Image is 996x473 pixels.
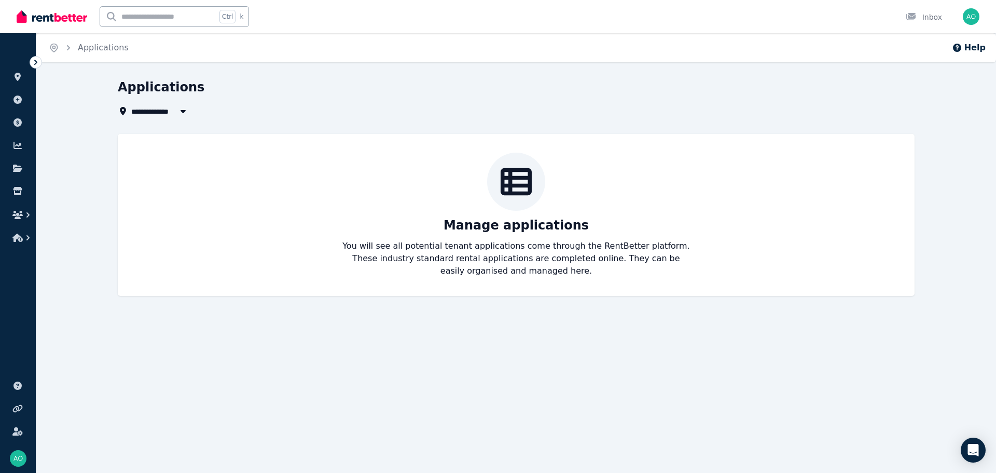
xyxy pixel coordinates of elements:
p: Manage applications [444,217,589,234]
h1: Applications [118,79,204,96]
a: Applications [78,43,129,52]
span: k [240,12,243,21]
p: You will see all potential tenant applications come through the RentBetter platform. These indust... [342,240,690,277]
div: Inbox [906,12,942,22]
img: RentBetter [17,9,87,24]
img: andy osinski [963,8,979,25]
div: Open Intercom Messenger [961,438,986,463]
nav: Breadcrumb [36,33,141,62]
img: andy osinski [10,450,26,467]
button: Help [952,42,986,54]
span: Ctrl [219,10,236,23]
